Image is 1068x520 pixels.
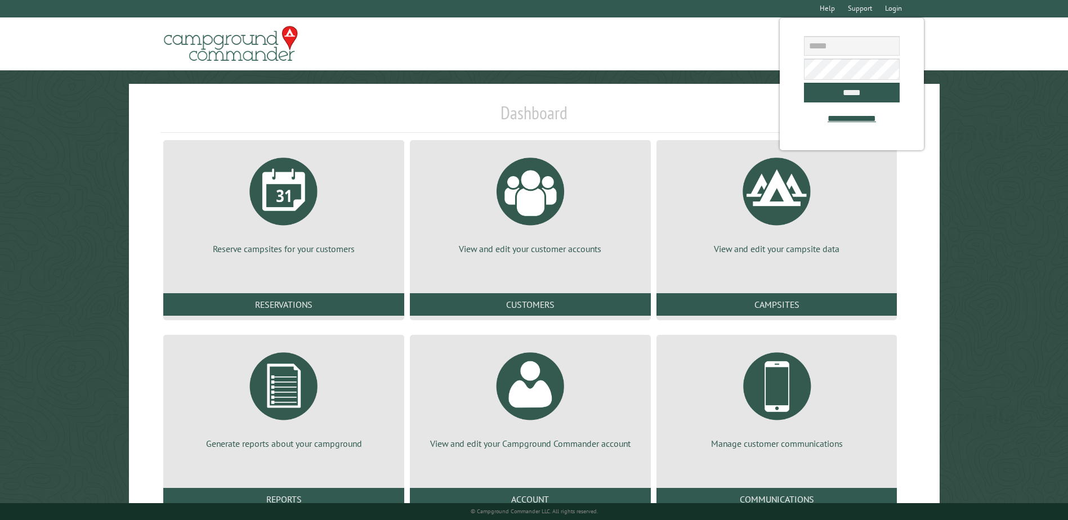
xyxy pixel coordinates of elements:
[160,22,301,66] img: Campground Commander
[423,243,637,255] p: View and edit your customer accounts
[670,437,884,450] p: Manage customer communications
[670,149,884,255] a: View and edit your campsite data
[177,149,391,255] a: Reserve campsites for your customers
[670,243,884,255] p: View and edit your campsite data
[163,488,404,510] a: Reports
[656,488,897,510] a: Communications
[471,508,598,515] small: © Campground Commander LLC. All rights reserved.
[410,488,651,510] a: Account
[423,344,637,450] a: View and edit your Campground Commander account
[423,437,637,450] p: View and edit your Campground Commander account
[160,102,907,133] h1: Dashboard
[410,293,651,316] a: Customers
[670,344,884,450] a: Manage customer communications
[656,293,897,316] a: Campsites
[177,437,391,450] p: Generate reports about your campground
[423,149,637,255] a: View and edit your customer accounts
[163,293,404,316] a: Reservations
[177,344,391,450] a: Generate reports about your campground
[177,243,391,255] p: Reserve campsites for your customers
